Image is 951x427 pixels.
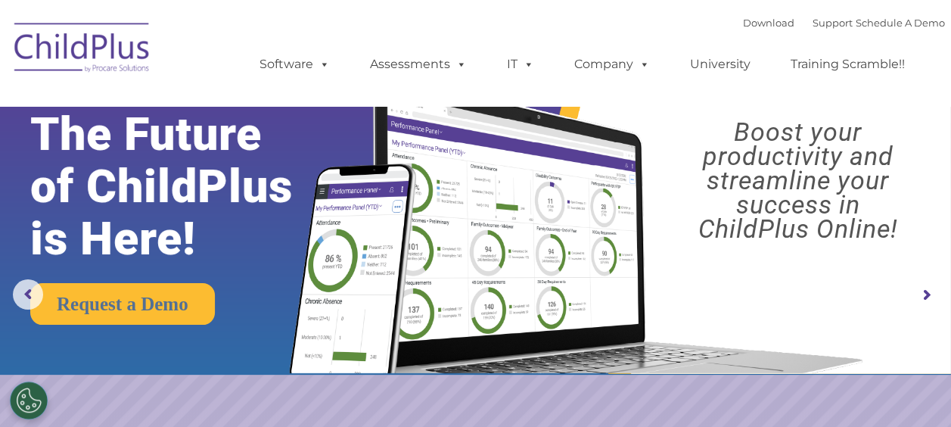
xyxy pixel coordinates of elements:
a: Request a Demo [30,283,215,325]
a: Download [743,17,794,29]
button: Cookies Settings [10,382,48,419]
a: IT [492,49,549,79]
a: Training Scramble!! [775,49,920,79]
span: Phone number [210,162,275,173]
rs-layer: The Future of ChildPlus is Here! [30,108,334,265]
a: University [675,49,766,79]
rs-layer: Boost your productivity and streamline your success in ChildPlus Online! [657,120,939,241]
a: Schedule A Demo [856,17,945,29]
a: Company [559,49,665,79]
a: Support [813,17,853,29]
a: Software [244,49,345,79]
font: | [743,17,945,29]
a: Assessments [355,49,482,79]
span: Last name [210,100,256,111]
img: ChildPlus by Procare Solutions [7,12,158,88]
